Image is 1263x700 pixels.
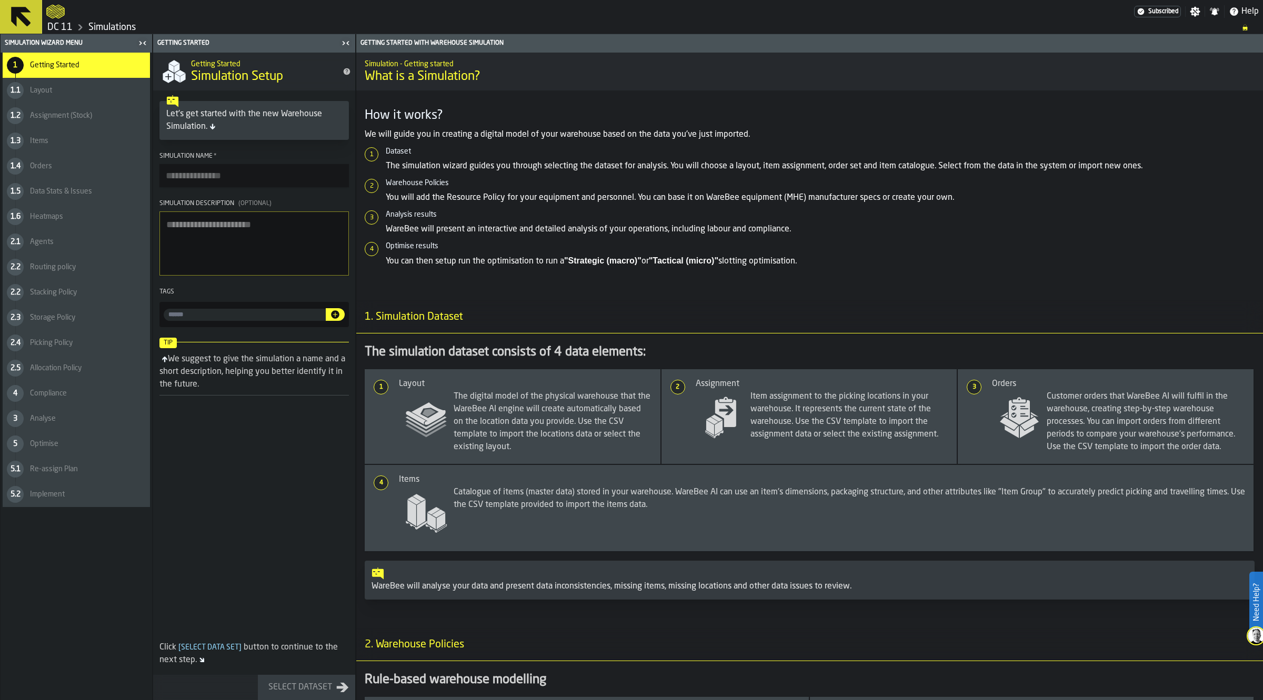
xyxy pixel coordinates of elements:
div: 2.1 [7,234,24,250]
label: button-toggle-Close me [135,37,150,49]
p: WareBee will present an interactive and detailed analysis of your operations, including labour an... [386,223,1255,236]
span: The digital model of the physical warehouse that the WareBee AI engine will create automatically ... [399,390,652,453]
span: Help [1241,5,1259,18]
div: 2.2 [7,284,24,301]
input: input-value- input-value- [164,309,326,321]
label: button-toolbar-Simulation Name [159,153,349,187]
nav: Breadcrumb [46,21,1259,34]
span: Simulation Setup [191,68,283,85]
span: Simulation Description [159,200,234,207]
div: 1.3 [7,133,24,149]
div: Orders [992,378,1245,390]
h2: Sub Title [191,58,334,68]
h6: Analysis results [386,210,1255,219]
div: Layout [399,378,652,390]
span: 1. Simulation Dataset [356,310,463,324]
span: Picking Policy [30,339,73,347]
div: Getting Started [155,39,338,47]
li: menu Heatmaps [3,204,150,229]
span: Optimise [30,440,58,448]
h6: Dataset [386,147,1255,156]
span: Tip [159,338,177,348]
span: Tags [159,289,174,295]
span: Agents [30,238,54,246]
label: button-toggle-Notifications [1205,6,1224,17]
textarea: Simulation Description(Optional) [159,211,349,276]
label: button-toggle-Settings [1186,6,1205,17]
label: button-toggle-Help [1225,5,1263,18]
div: title-Simulation Setup [153,53,355,90]
input: button-toolbar-Simulation Name [159,164,349,187]
label: Need Help? [1250,573,1262,632]
button: button- [326,308,345,321]
div: Items [399,473,1245,486]
li: menu Re-assign Plan [3,456,150,482]
div: Simulation Wizard Menu [3,39,135,47]
h6: Warehouse Policies [386,179,1255,187]
li: menu Implement [3,482,150,507]
div: 2.2 [7,259,24,276]
p: You will add the Resource Policy for your equipment and personnel. You can base it on WareBee equ... [386,191,1255,204]
span: 2 [671,383,684,391]
span: 4 [375,479,387,486]
li: menu Orders [3,154,150,179]
div: 3 [7,410,24,427]
label: input-value- [164,309,326,321]
strong: "Strategic (macro)" [564,256,641,265]
label: button-toggle-Close me [338,37,353,49]
div: Click button to continue to the next step. [159,641,349,666]
span: Stacking Policy [30,288,77,297]
span: What is a Simulation? [365,68,1255,85]
span: Re-assign Plan [30,465,78,473]
span: Implement [30,490,65,499]
div: 1.2 [7,107,24,124]
div: We suggest to give the simulation a name and a short description, helping you better identify it ... [159,355,345,389]
span: Data Stats & Issues [30,187,92,196]
li: menu Items [3,128,150,154]
span: Analyse [30,414,56,423]
span: 1 [375,383,387,391]
div: 5.2 [7,486,24,503]
span: Items [30,137,48,145]
span: Assignment (Stock) [30,111,92,120]
div: 2.5 [7,360,24,377]
li: menu Layout [3,78,150,103]
div: 1.1 [7,82,24,99]
li: menu Stacking Policy [3,280,150,305]
span: Getting Started [30,61,79,69]
div: 4 [7,385,24,402]
a: link-to-/wh/i/2e91095d-d0fa-471d-87cf-b9f7f81665fc [47,22,73,33]
strong: "Tactical (micro)" [649,256,718,265]
h6: Optimise results [386,242,1255,250]
span: Subscribed [1148,8,1178,15]
div: Getting Started with Warehouse Simulation [358,39,1261,47]
div: title-What is a Simulation? [356,53,1263,90]
header: Simulation Wizard Menu [1,34,152,53]
header: Getting Started with Warehouse Simulation [356,34,1263,53]
div: 2.3 [7,309,24,326]
span: Catalogue of items (master data) stored in your warehouse. WareBee AI can use an item's dimension... [399,486,1245,541]
li: menu Storage Policy [3,305,150,330]
span: Required [214,153,217,160]
div: WareBee will analyse your data and present data inconsistencies, missing items, missing locations... [372,580,1248,593]
div: Simulation Name [159,153,349,160]
h3: title-section-2. Warehouse Policies [356,629,1263,661]
p: The simulation wizard guides you through selecting the dataset for analysis. You will choose a la... [386,160,1255,173]
span: 2. Warehouse Policies [356,637,464,652]
span: Routing policy [30,263,76,271]
span: (Optional) [238,200,272,207]
h3: How it works? [365,107,1255,124]
div: 1 [7,57,24,74]
span: Heatmaps [30,212,63,221]
a: logo-header [46,2,65,21]
div: 1.4 [7,158,24,175]
h2: Sub Title [365,58,1255,68]
li: menu Assignment (Stock) [3,103,150,128]
span: Storage Policy [30,313,75,322]
span: ] [239,644,242,651]
span: Customer orders that WareBee AI will fulfil in the warehouse, creating step-by-step warehouse pro... [992,390,1245,453]
span: 3 [968,383,980,391]
li: menu Agents [3,229,150,255]
div: Let's get started with the new Warehouse Simulation. [166,108,342,133]
div: Menu Subscription [1134,6,1181,17]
